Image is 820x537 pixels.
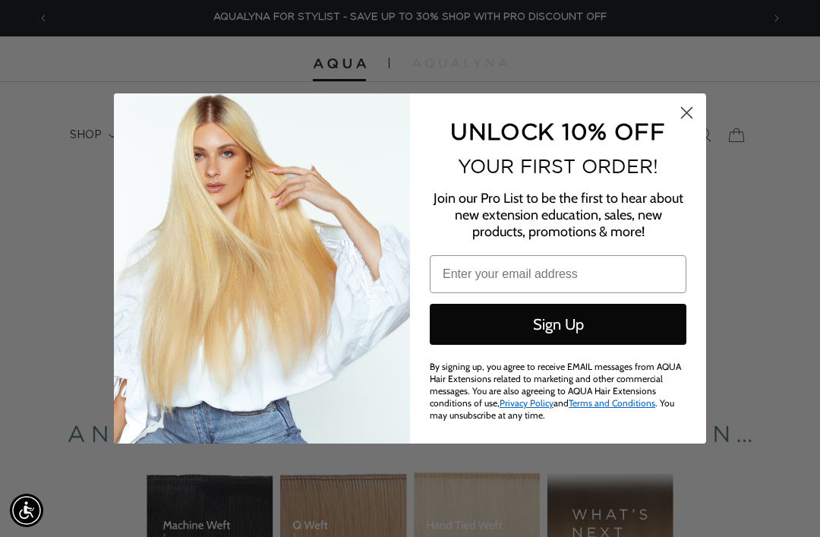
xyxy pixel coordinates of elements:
iframe: Chat Widget [744,464,820,537]
input: Enter your email address [430,255,686,293]
span: By signing up, you agree to receive EMAIL messages from AQUA Hair Extensions related to marketing... [430,361,681,421]
img: daab8b0d-f573-4e8c-a4d0-05ad8d765127.png [114,93,410,444]
a: Privacy Policy [500,397,553,409]
button: Sign Up [430,304,686,345]
span: Join our Pro List to be the first to hear about new extension education, sales, new products, pro... [434,190,683,240]
span: YOUR FIRST ORDER! [458,156,658,177]
div: Accessibility Menu [10,494,43,527]
button: Close dialog [673,100,700,126]
span: UNLOCK 10% OFF [450,118,665,144]
a: Terms and Conditions [569,397,655,409]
